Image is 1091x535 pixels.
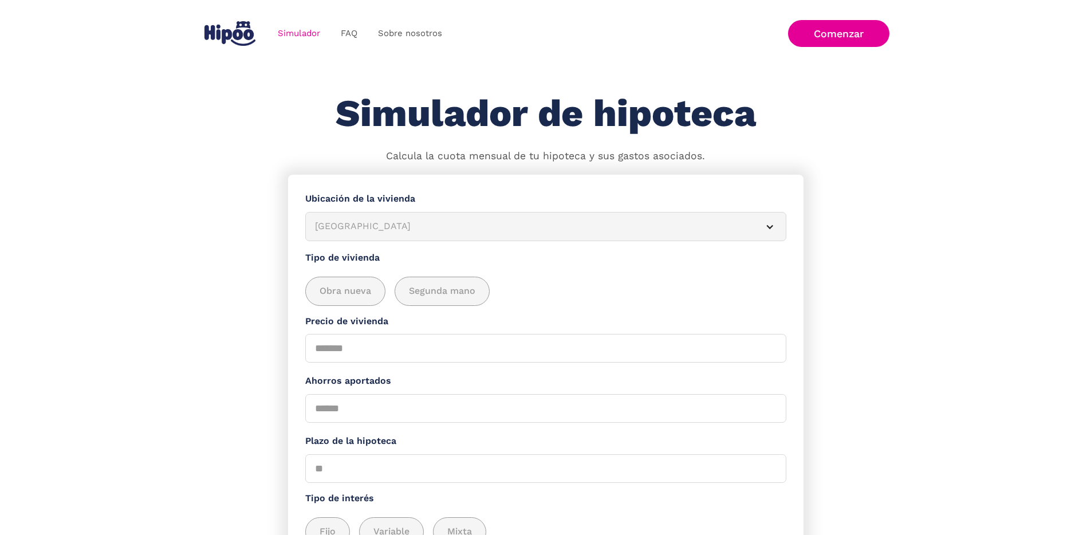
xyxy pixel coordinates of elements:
a: Sobre nosotros [368,22,452,45]
label: Tipo de vivienda [305,251,786,265]
label: Precio de vivienda [305,314,786,329]
a: Comenzar [788,20,889,47]
a: FAQ [330,22,368,45]
p: Calcula la cuota mensual de tu hipoteca y sus gastos asociados. [386,149,705,164]
a: Simulador [267,22,330,45]
div: [GEOGRAPHIC_DATA] [315,219,749,234]
a: home [202,17,258,50]
label: Ahorros aportados [305,374,786,388]
h1: Simulador de hipoteca [336,93,756,135]
span: Obra nueva [320,284,371,298]
div: add_description_here [305,277,786,306]
label: Ubicación de la vivienda [305,192,786,206]
label: Plazo de la hipoteca [305,434,786,449]
label: Tipo de interés [305,491,786,506]
span: Segunda mano [409,284,475,298]
article: [GEOGRAPHIC_DATA] [305,212,786,241]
